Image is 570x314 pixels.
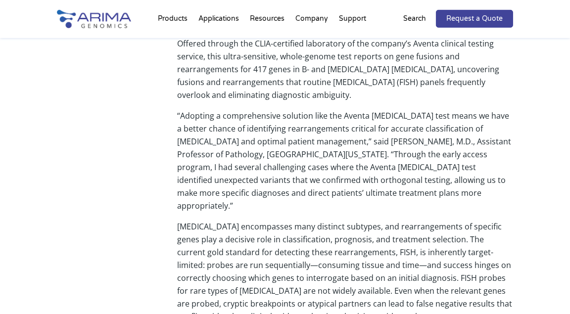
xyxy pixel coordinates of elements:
a: Request a Quote [436,10,513,28]
img: Arima-Genomics-logo [57,10,131,28]
p: Offered through the CLIA-certified laboratory of the company’s Aventa clinical testing service, t... [177,37,513,109]
p: “Adopting a comprehensive solution like the Aventa [MEDICAL_DATA] test means we have a better cha... [177,109,513,220]
p: Search [403,12,426,25]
